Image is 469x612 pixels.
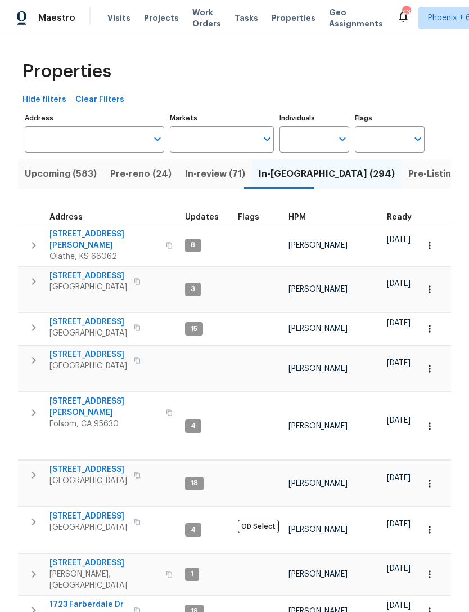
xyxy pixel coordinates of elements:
[25,115,164,122] label: Address
[49,475,127,486] span: [GEOGRAPHIC_DATA]
[170,115,274,122] label: Markets
[144,12,179,24] span: Projects
[288,526,348,534] span: [PERSON_NAME]
[71,90,129,110] button: Clear Filters
[25,166,97,182] span: Upcoming (583)
[49,328,127,339] span: [GEOGRAPHIC_DATA]
[186,479,202,488] span: 18
[387,319,411,327] span: [DATE]
[288,480,348,488] span: [PERSON_NAME]
[186,240,200,250] span: 8
[387,474,411,482] span: [DATE]
[238,520,279,533] span: OD Select
[279,115,349,122] label: Individuals
[288,213,306,221] span: HPM
[288,325,348,333] span: [PERSON_NAME]
[288,365,348,373] span: [PERSON_NAME]
[49,270,127,282] span: [STREET_ADDRESS]
[387,417,411,425] span: [DATE]
[22,93,66,107] span: Hide filters
[192,7,221,29] span: Work Orders
[49,251,159,262] span: Olathe, KS 66062
[387,213,412,221] span: Ready
[186,569,198,579] span: 1
[49,316,127,328] span: [STREET_ADDRESS]
[38,12,75,24] span: Maestro
[75,93,124,107] span: Clear Filters
[49,569,159,591] span: [PERSON_NAME], [GEOGRAPHIC_DATA]
[49,511,127,522] span: [STREET_ADDRESS]
[402,7,410,18] div: 43
[355,115,425,122] label: Flags
[150,131,165,147] button: Open
[49,599,127,610] span: 1723 Farberdale Dr
[288,422,348,430] span: [PERSON_NAME]
[387,236,411,244] span: [DATE]
[49,396,159,418] span: [STREET_ADDRESS][PERSON_NAME]
[387,213,422,221] div: Earliest renovation start date (first business day after COE or Checkout)
[238,213,259,221] span: Flags
[186,525,200,535] span: 4
[185,213,219,221] span: Updates
[387,520,411,528] span: [DATE]
[259,131,275,147] button: Open
[18,90,71,110] button: Hide filters
[49,282,127,293] span: [GEOGRAPHIC_DATA]
[107,12,130,24] span: Visits
[186,324,202,334] span: 15
[387,280,411,288] span: [DATE]
[272,12,315,24] span: Properties
[288,285,348,293] span: [PERSON_NAME]
[288,242,348,249] span: [PERSON_NAME]
[259,166,395,182] span: In-[GEOGRAPHIC_DATA] (294)
[288,570,348,578] span: [PERSON_NAME]
[387,602,411,610] span: [DATE]
[387,359,411,367] span: [DATE]
[234,14,258,22] span: Tasks
[49,464,127,475] span: [STREET_ADDRESS]
[49,360,127,372] span: [GEOGRAPHIC_DATA]
[49,229,159,251] span: [STREET_ADDRESS][PERSON_NAME]
[185,166,245,182] span: In-review (71)
[110,166,172,182] span: Pre-reno (24)
[335,131,350,147] button: Open
[49,418,159,430] span: Folsom, CA 95630
[49,522,127,533] span: [GEOGRAPHIC_DATA]
[410,131,426,147] button: Open
[186,284,200,294] span: 3
[186,421,200,431] span: 4
[49,349,127,360] span: [STREET_ADDRESS]
[49,557,159,569] span: [STREET_ADDRESS]
[49,213,83,221] span: Address
[22,66,111,77] span: Properties
[387,565,411,573] span: [DATE]
[329,7,383,29] span: Geo Assignments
